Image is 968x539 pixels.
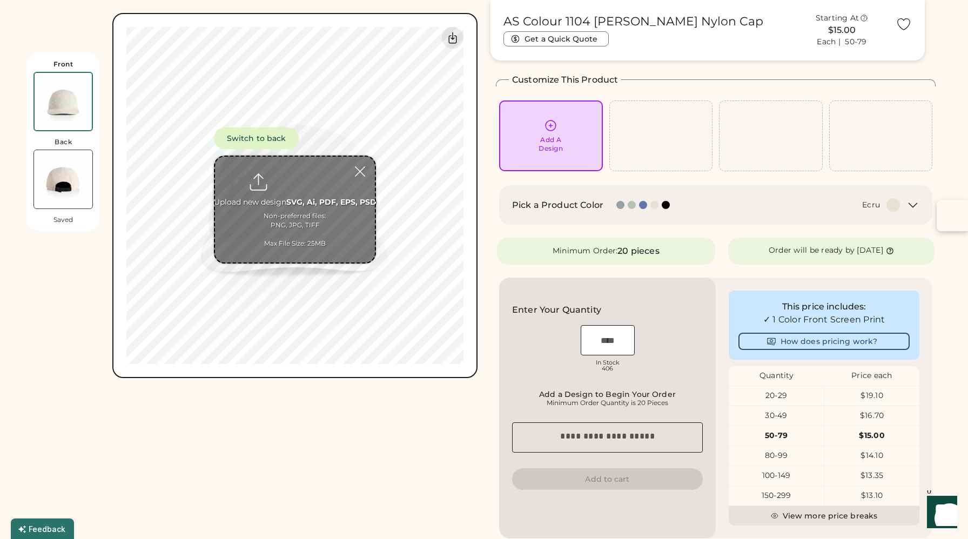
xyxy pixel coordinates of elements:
[512,73,618,86] h2: Customize This Product
[917,490,963,537] iframe: Front Chat
[515,390,700,399] div: Add a Design to Begin Your Order
[512,199,603,212] h2: Pick a Product Color
[817,37,866,48] div: Each | 50-79
[214,197,377,208] div: Upload new design
[442,27,463,49] div: Download Front Mockup
[824,470,919,481] div: $13.35
[286,197,377,207] strong: SVG, Ai, PDF, EPS, PSD
[53,215,73,224] div: Saved
[539,136,563,153] div: Add A Design
[738,300,910,313] div: This price includes:
[824,410,919,421] div: $16.70
[824,450,919,461] div: $14.10
[729,490,824,501] div: 150-299
[34,150,92,208] img: AS Colour 1104 Ecru Back Thumbnail
[738,313,910,326] div: ✓ 1 Color Front Screen Print
[795,24,889,37] div: $15.00
[729,430,824,441] div: 50-79
[617,245,659,258] div: 20 pieces
[581,360,635,372] div: In Stock 406
[35,73,92,130] img: AS Colour 1104 Ecru Front Thumbnail
[857,245,883,256] div: [DATE]
[214,127,299,149] button: Switch to back
[729,390,824,401] div: 20-29
[512,304,601,316] h2: Enter Your Quantity
[53,60,73,69] div: Front
[515,399,700,407] div: Minimum Order Quantity is 20 Pieces
[729,410,824,421] div: 30-49
[769,245,855,256] div: Order will be ready by
[824,390,919,401] div: $19.10
[729,506,919,525] button: View more price breaks
[55,138,72,146] div: Back
[553,246,618,257] div: Minimum Order:
[862,200,880,211] div: Ecru
[824,430,919,441] div: $15.00
[937,200,968,231] button: Open Sortd panel
[729,450,824,461] div: 80-99
[503,14,763,29] h1: AS Colour 1104 [PERSON_NAME] Nylon Cap
[816,13,859,24] div: Starting At
[512,468,703,490] button: Add to cart
[824,370,920,381] div: Price each
[738,333,910,350] button: How does pricing work?
[729,370,824,381] div: Quantity
[824,490,919,501] div: $13.10
[503,31,609,46] button: Get a Quick Quote
[729,470,824,481] div: 100-149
